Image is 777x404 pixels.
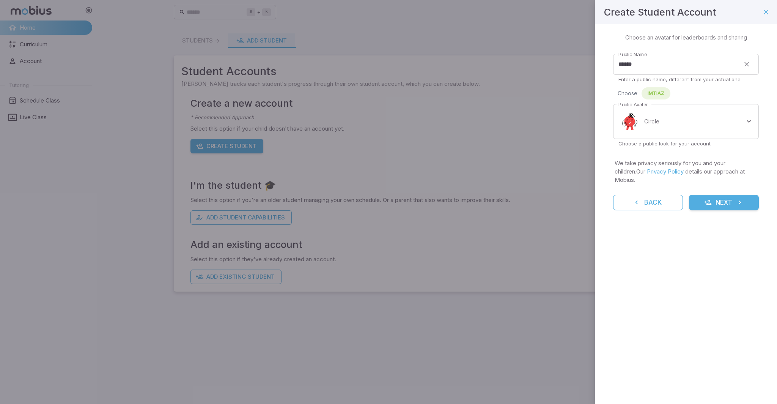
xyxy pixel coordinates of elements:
div: Choose: [618,87,759,99]
button: clear [740,57,753,71]
label: Public Avatar [618,101,648,108]
label: Public Name [618,51,647,58]
p: Circle [644,117,659,126]
p: Choose an avatar for leaderboards and sharing [625,33,747,42]
p: Choose a public look for your account [618,140,753,147]
p: Enter a public name, different from your actual one [618,76,753,83]
h4: Create Student Account [604,5,716,20]
button: Back [613,195,683,211]
span: IMTIAZ [642,90,670,97]
div: IMTIAZ [642,87,670,99]
button: Next [689,195,759,211]
img: circle.svg [618,110,641,133]
a: Privacy Policy [647,168,684,175]
p: We take privacy seriously for you and your children. Our details our approach at Mobius. [615,159,757,184]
